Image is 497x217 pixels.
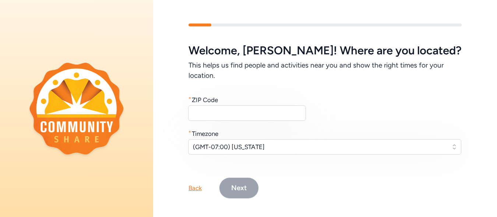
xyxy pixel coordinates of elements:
[192,129,218,138] div: Timezone
[188,60,462,81] h6: This helps us find people and activities near you and show the right times for your location.
[188,184,202,192] div: Back
[219,178,258,198] button: Next
[188,44,462,57] h5: Welcome , [PERSON_NAME] ! Where are you located?
[29,62,124,154] img: logo
[188,139,461,155] button: (GMT-07:00) [US_STATE]
[192,95,218,104] div: ZIP Code
[193,142,446,151] span: (GMT-07:00) [US_STATE]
